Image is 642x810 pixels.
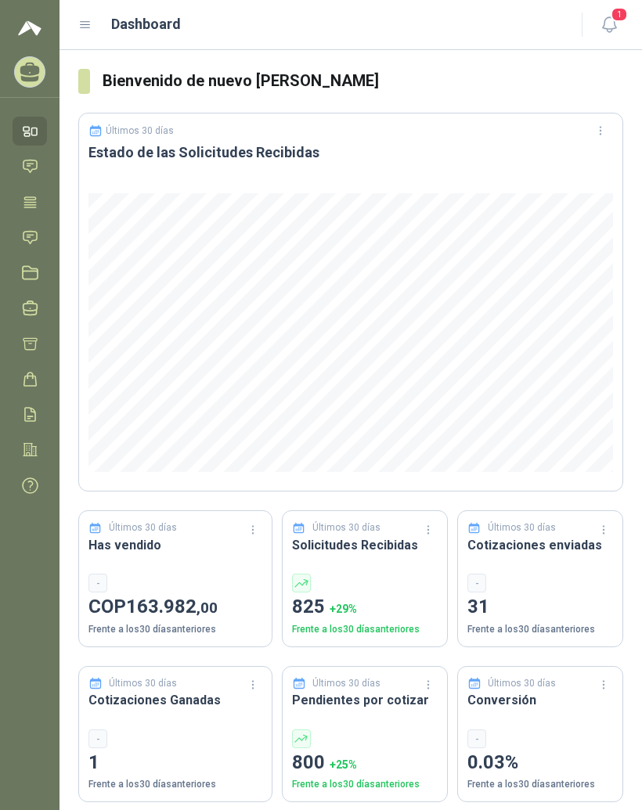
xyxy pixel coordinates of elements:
[126,596,218,617] span: 163.982
[467,729,486,748] div: -
[330,758,357,771] span: + 25 %
[88,143,613,162] h3: Estado de las Solicitudes Recibidas
[111,13,181,35] h1: Dashboard
[611,7,628,22] span: 1
[88,690,262,710] h3: Cotizaciones Ganadas
[312,520,381,535] p: Últimos 30 días
[109,520,177,535] p: Últimos 30 días
[488,520,556,535] p: Últimos 30 días
[330,603,357,615] span: + 29 %
[88,592,262,622] p: COP
[467,535,613,555] h3: Cotizaciones enviadas
[488,676,556,691] p: Últimos 30 días
[109,676,177,691] p: Últimos 30 días
[292,748,438,778] p: 800
[103,69,623,93] h3: Bienvenido de nuevo [PERSON_NAME]
[88,729,107,748] div: -
[292,592,438,622] p: 825
[467,748,613,778] p: 0.03%
[292,777,438,792] p: Frente a los 30 días anteriores
[467,690,613,710] h3: Conversión
[312,676,381,691] p: Últimos 30 días
[88,622,262,637] p: Frente a los 30 días anteriores
[88,777,262,792] p: Frente a los 30 días anteriores
[106,125,174,136] p: Últimos 30 días
[467,592,613,622] p: 31
[18,19,41,38] img: Logo peakr
[467,777,613,792] p: Frente a los 30 días anteriores
[197,599,218,617] span: ,00
[88,748,262,778] p: 1
[467,622,613,637] p: Frente a los 30 días anteriores
[467,574,486,592] div: -
[292,622,438,637] p: Frente a los 30 días anteriores
[88,574,107,592] div: -
[292,690,438,710] h3: Pendientes por cotizar
[595,11,623,39] button: 1
[88,535,262,555] h3: Has vendido
[292,535,438,555] h3: Solicitudes Recibidas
